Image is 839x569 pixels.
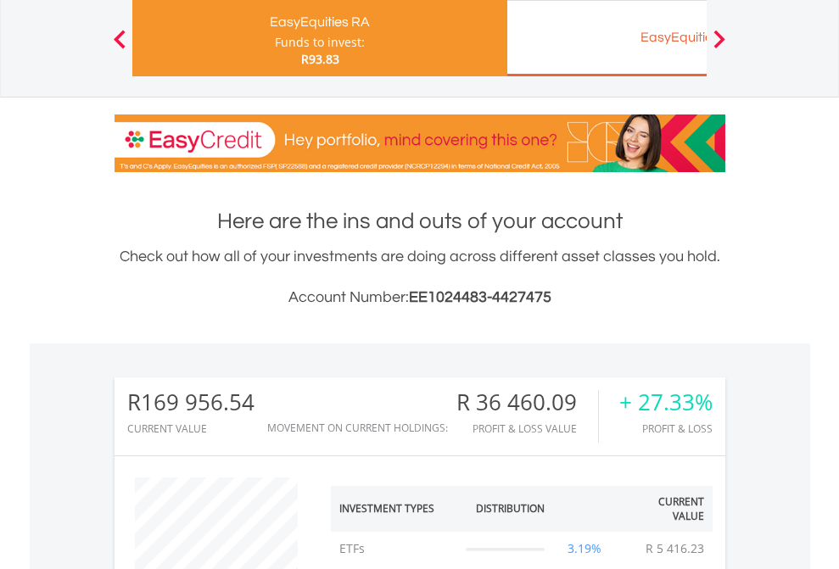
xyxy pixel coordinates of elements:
[127,423,254,434] div: CURRENT VALUE
[115,114,725,172] img: EasyCredit Promotion Banner
[702,38,736,55] button: Next
[115,286,725,310] h3: Account Number:
[267,422,448,433] div: Movement on Current Holdings:
[143,10,497,34] div: EasyEquities RA
[115,206,725,237] h1: Here are the ins and outs of your account
[301,51,339,67] span: R93.83
[637,532,713,566] td: R 5 416.23
[331,532,458,566] td: ETFs
[115,245,725,310] div: Check out how all of your investments are doing across different asset classes you hold.
[456,390,598,415] div: R 36 460.09
[456,423,598,434] div: Profit & Loss Value
[553,532,617,566] td: 3.19%
[617,486,713,532] th: Current Value
[619,390,713,415] div: + 27.33%
[409,289,551,305] span: EE1024483-4427475
[476,501,545,516] div: Distribution
[103,38,137,55] button: Previous
[619,423,713,434] div: Profit & Loss
[127,390,254,415] div: R169 956.54
[275,34,365,51] div: Funds to invest:
[331,486,458,532] th: Investment Types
